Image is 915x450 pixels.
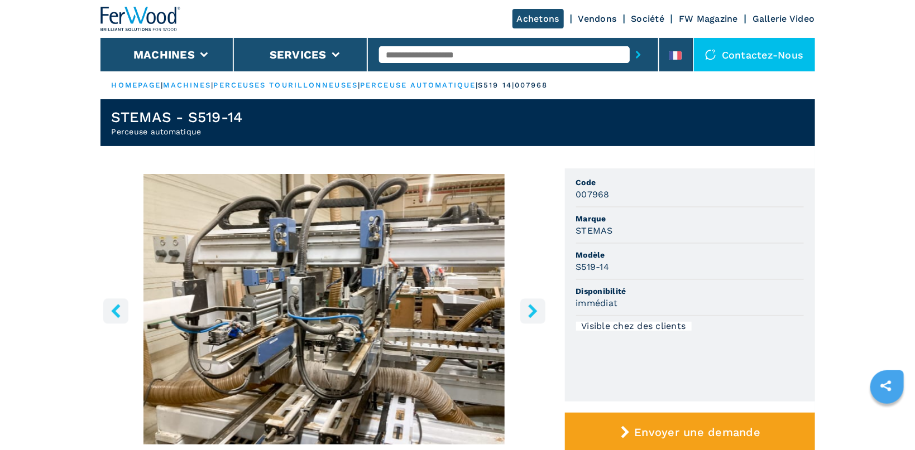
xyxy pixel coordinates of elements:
p: s519 14 | [478,80,515,90]
span: Marque [576,213,804,224]
span: Envoyer une demande [634,425,760,439]
h2: Perceuse automatique [112,126,243,137]
a: sharethis [872,372,900,400]
button: left-button [103,298,128,323]
img: Ferwood [100,7,181,31]
span: | [161,81,163,89]
a: HOMEPAGE [112,81,161,89]
button: submit-button [630,42,647,67]
span: | [211,81,213,89]
div: Contactez-nous [694,38,815,71]
img: Perceuse automatique STEMAS S519-14 [100,174,548,444]
h1: STEMAS - S519-14 [112,108,243,126]
a: Société [631,13,665,24]
span: Modèle [576,249,804,260]
a: perceuses tourillonneuses [214,81,358,89]
a: Achetons [512,9,564,28]
iframe: Chat [868,400,907,442]
h3: S519-14 [576,260,610,273]
h3: STEMAS [576,224,614,237]
a: perceuse automatique [360,81,476,89]
span: | [358,81,360,89]
img: Contactez-nous [705,49,716,60]
div: Visible chez des clients [576,322,692,331]
a: Vendons [578,13,617,24]
span: Disponibilité [576,286,804,297]
a: Gallerie Video [753,13,815,24]
h3: 007968 [576,188,610,201]
div: Go to Slide 7 [100,174,548,444]
button: Machines [133,48,195,61]
a: machines [164,81,212,89]
h3: immédiat [576,297,618,309]
span: | [476,81,478,89]
p: 007968 [515,80,548,90]
a: FW Magazine [679,13,738,24]
button: Services [270,48,327,61]
button: right-button [520,298,545,323]
span: Code [576,177,804,188]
